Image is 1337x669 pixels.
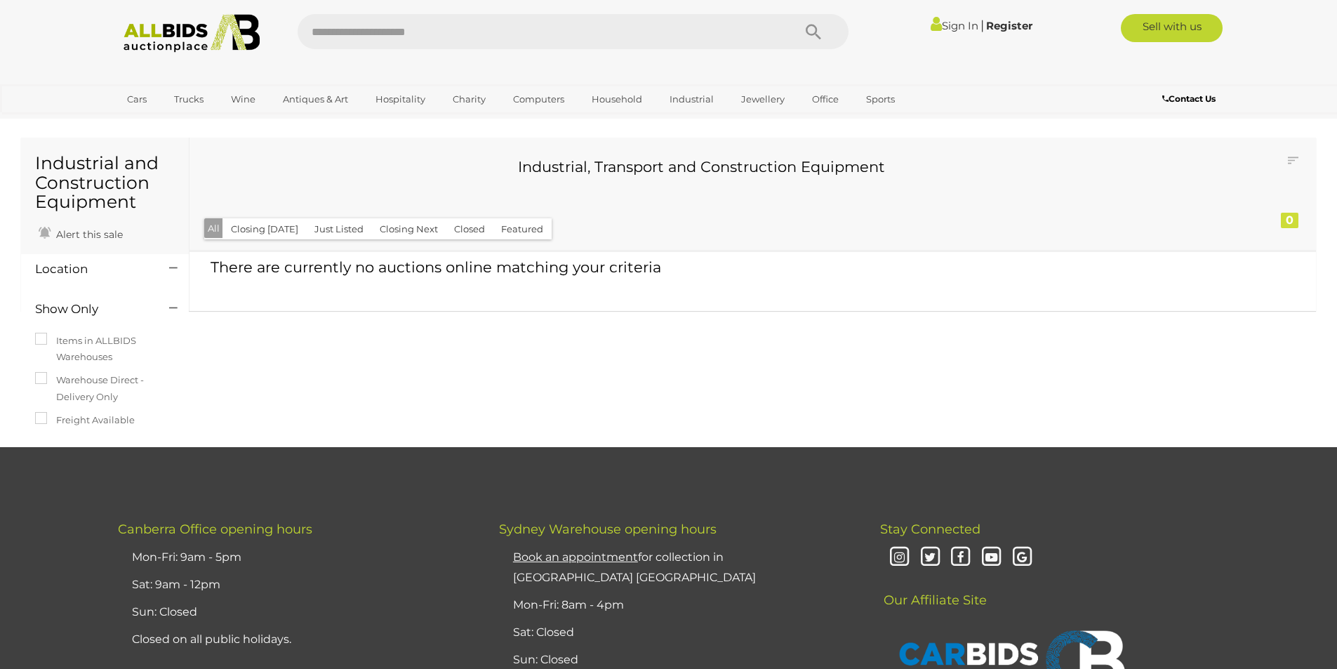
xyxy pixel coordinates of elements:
[778,14,849,49] button: Search
[35,372,175,405] label: Warehouse Direct - Delivery Only
[274,88,357,111] a: Antiques & Art
[880,522,980,537] span: Stay Connected
[986,19,1032,32] a: Register
[444,88,495,111] a: Charity
[504,88,573,111] a: Computers
[35,154,175,212] h1: Industrial and Construction Equipment
[371,218,446,240] button: Closing Next
[53,228,123,241] span: Alert this sale
[118,111,236,134] a: [GEOGRAPHIC_DATA]
[493,218,552,240] button: Featured
[979,545,1004,570] i: Youtube
[510,619,845,647] li: Sat: Closed
[918,545,943,570] i: Twitter
[980,18,984,33] span: |
[513,550,638,564] u: Book an appointment
[35,223,126,244] a: Alert this sale
[35,263,148,276] h4: Location
[204,218,223,239] button: All
[211,258,661,276] span: There are currently no auctions online matching your criteria
[499,522,717,537] span: Sydney Warehouse opening hours
[857,88,904,111] a: Sports
[1162,91,1219,107] a: Contact Us
[732,88,794,111] a: Jewellery
[513,550,756,584] a: Book an appointmentfor collection in [GEOGRAPHIC_DATA] [GEOGRAPHIC_DATA]
[118,88,156,111] a: Cars
[510,592,845,619] li: Mon-Fri: 8am - 4pm
[948,545,973,570] i: Facebook
[1162,93,1216,104] b: Contact Us
[35,412,135,428] label: Freight Available
[887,545,912,570] i: Instagram
[1121,14,1223,42] a: Sell with us
[222,218,307,240] button: Closing [DATE]
[118,522,312,537] span: Canberra Office opening hours
[35,303,148,316] h4: Show Only
[583,88,651,111] a: Household
[931,19,978,32] a: Sign In
[803,88,848,111] a: Office
[116,14,268,53] img: Allbids.com.au
[214,159,1189,175] h3: Industrial, Transport and Construction Equipment
[660,88,723,111] a: Industrial
[222,88,265,111] a: Wine
[306,218,372,240] button: Just Listed
[128,626,464,654] li: Closed on all public holidays.
[880,571,987,608] span: Our Affiliate Site
[35,333,175,366] label: Items in ALLBIDS Warehouses
[366,88,434,111] a: Hospitality
[165,88,213,111] a: Trucks
[128,571,464,599] li: Sat: 9am - 12pm
[1281,213,1298,228] div: 0
[128,599,464,626] li: Sun: Closed
[446,218,493,240] button: Closed
[128,544,464,571] li: Mon-Fri: 9am - 5pm
[1010,545,1035,570] i: Google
